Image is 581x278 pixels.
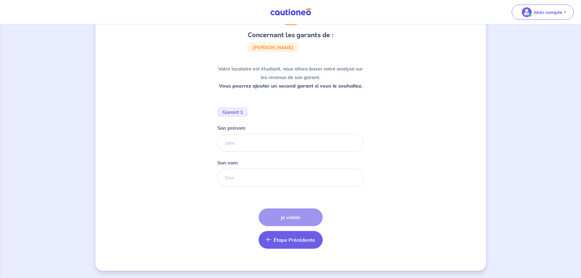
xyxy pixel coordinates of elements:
p: Votre locataire est étudiant, nous allons baser notre analyse sur les revenus de son garant. [217,64,364,90]
input: John [217,134,364,152]
input: Doe [217,169,364,186]
img: Cautioneo [268,8,314,16]
p: Son nom [217,159,238,166]
div: Garant 1 [217,107,248,117]
img: illu_account_valid_menu.svg [522,7,532,17]
h3: Concernant les garants de : [248,30,334,40]
p: Son prénom [217,124,245,132]
strong: Vous pourrez ajouter un second garant si vous le souhaitez. [219,83,362,89]
span: Étape Précédente [274,237,315,243]
button: Étape Précédente [259,231,323,249]
span: [PERSON_NAME] [253,45,294,50]
p: Mon compte [534,9,562,16]
button: illu_account_valid_menu.svgMon compte [512,5,574,20]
